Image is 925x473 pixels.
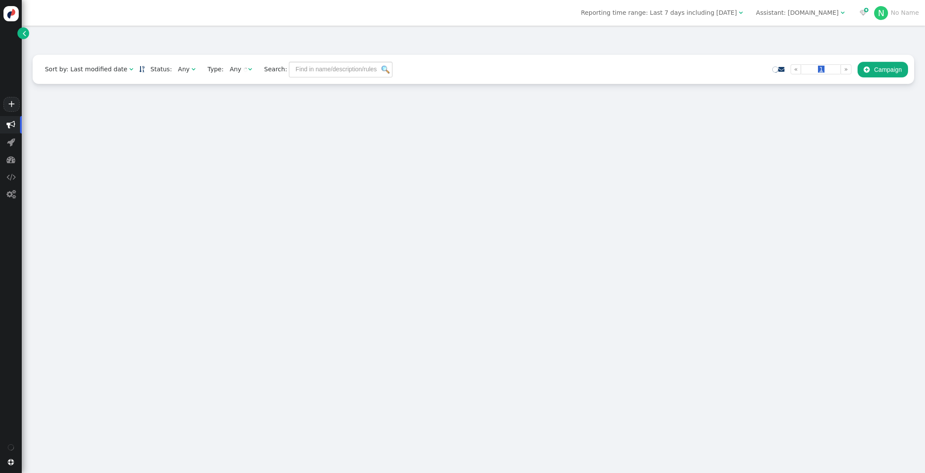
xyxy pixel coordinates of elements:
[382,66,389,73] img: icon_search.png
[7,173,16,181] span: 
[3,97,19,112] a: +
[3,6,19,21] img: logo-icon.svg
[129,66,133,72] span: 
[7,138,15,147] span: 
[45,65,127,74] div: Sort by: Last modified date
[243,67,248,72] img: loading.gif
[23,29,26,38] span: 
[791,64,801,74] a: «
[841,64,851,74] a: »
[8,459,14,465] span: 
[7,155,15,164] span: 
[864,66,870,73] span: 
[139,66,144,73] a: 
[858,62,908,77] button: Campaign
[248,66,252,72] span: 
[756,8,839,17] div: Assistant: [DOMAIN_NAME]
[230,65,241,74] div: Any
[178,65,190,74] div: Any
[144,65,172,74] span: Status:
[289,62,392,77] input: Find in name/description/rules
[778,66,784,73] a: 
[7,190,16,199] span: 
[874,6,888,20] div: N
[778,66,784,72] span: 
[581,9,737,16] span: Reporting time range: Last 7 days including [DATE]
[17,27,29,39] a: 
[191,66,195,72] span: 
[860,10,867,16] span: 
[258,66,287,73] span: Search:
[139,66,144,72] span: Sorted in descending order
[739,10,743,16] span: 
[841,10,845,16] span: 
[818,66,824,73] span: 1
[874,9,919,16] a: NNo Name
[201,65,224,74] span: Type:
[7,120,15,129] span: 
